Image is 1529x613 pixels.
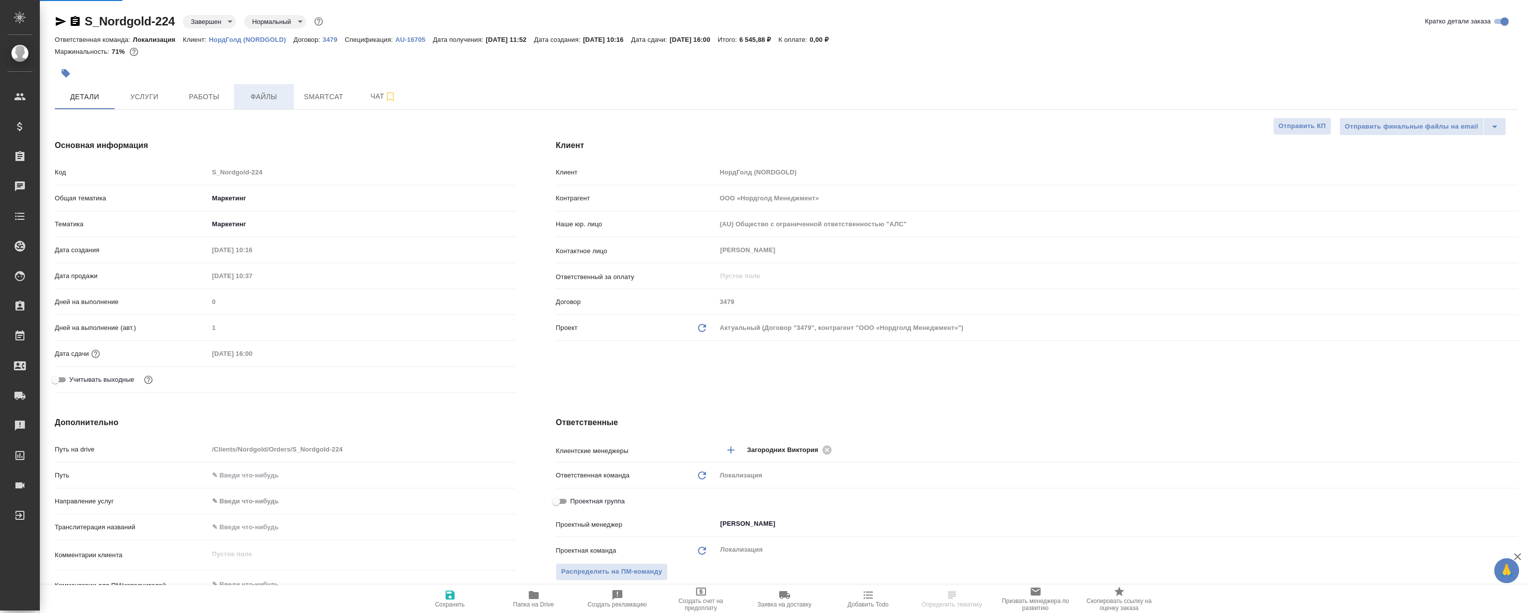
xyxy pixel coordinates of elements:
button: Создать счет на предоплату [659,585,743,613]
p: Путь на drive [55,445,209,455]
p: Дата сдачи: [631,36,669,43]
span: Создать рекламацию [588,601,647,608]
span: Сохранить [435,601,465,608]
button: Папка на Drive [492,585,576,613]
p: Итого: [718,36,739,43]
button: 1562.58 RUB; [127,45,140,58]
p: 0,00 ₽ [810,36,836,43]
button: Добавить Todo [826,585,910,613]
button: 🙏 [1494,558,1519,583]
input: Пустое поле [716,191,1518,205]
p: Комментарии для ПМ/исполнителей [55,581,209,591]
p: Путь [55,470,209,480]
button: Заявка на доставку [743,585,826,613]
p: Направление услуг [55,496,209,506]
span: Кратко детали заказа [1425,16,1491,26]
p: НордГолд (NORDGOLD) [209,36,294,43]
p: 71% [112,48,127,55]
p: Код [55,167,209,177]
span: Определить тематику [922,601,982,608]
div: ✎ Введи что-нибудь [209,493,516,510]
div: Загородних Виктория [747,444,834,456]
span: Добавить Todo [847,601,888,608]
button: Сохранить [408,585,492,613]
p: 3479 [323,36,345,43]
p: Контактное лицо [556,246,716,256]
button: Отправить финальные файлы на email [1339,118,1484,136]
p: Контрагент [556,193,716,203]
span: Детали [61,91,109,103]
p: Наше юр. лицо [556,219,716,229]
h4: Клиент [556,140,1518,152]
p: Дата создания: [534,36,583,43]
p: Договор [556,297,716,307]
p: [DATE] 11:52 [486,36,534,43]
span: Распределить на ПМ-команду [561,566,662,578]
p: Ответственная команда: [55,36,133,43]
p: Проект [556,323,578,333]
div: Маркетинг [209,190,516,207]
span: Учитывать выходные [69,375,134,385]
button: Выбери, если сб и вс нужно считать рабочими днями для выполнения заказа. [142,373,155,386]
button: Нормальный [249,17,294,26]
p: Дата получения: [433,36,485,43]
h4: Дополнительно [55,417,516,429]
p: [DATE] 16:00 [670,36,718,43]
button: Призвать менеджера по развитию [994,585,1077,613]
a: S_Nordgold-224 [85,14,175,28]
span: Проектная группа [570,496,624,506]
p: Комментарии клиента [55,550,209,560]
div: split button [1339,118,1506,136]
input: Пустое поле [209,295,516,309]
div: ✎ Введи что-нибудь [212,496,504,506]
span: Услуги [120,91,168,103]
input: Пустое поле [716,165,1518,179]
span: Отправить финальные файлы на email [1345,121,1478,133]
p: Проектная команда [556,546,616,556]
div: Актуальный (Договор "3479", контрагент "ООО «Нордголд Менеджмент»") [716,319,1518,336]
button: Доп статусы указывают на важность/срочность заказа [312,15,325,28]
h4: Ответственные [556,417,1518,429]
p: Клиентские менеджеры [556,446,716,456]
button: Open [1513,449,1515,451]
span: Отправить КП [1279,121,1326,132]
span: Скопировать ссылку на оценку заказа [1083,598,1155,612]
p: Тематика [55,219,209,229]
p: Ответственный за оплату [556,272,716,282]
input: ✎ Введи что-нибудь [209,520,516,534]
button: Распределить на ПМ-команду [556,563,668,581]
button: Добавить менеджера [719,438,743,462]
div: Локализация [716,467,1518,484]
button: Добавить тэг [55,62,77,84]
button: Создать рекламацию [576,585,659,613]
p: Договор: [293,36,323,43]
div: Маркетинг [209,216,516,233]
p: [DATE] 10:16 [583,36,631,43]
p: Дата продажи [55,271,209,281]
a: 3479 [323,35,345,43]
p: Маржинальность: [55,48,112,55]
button: Open [1513,523,1515,525]
p: Ответственная команда [556,470,629,480]
button: Если добавить услуги и заполнить их объемом, то дата рассчитается автоматически [89,347,102,360]
p: Спецификация: [345,36,395,43]
span: Smartcat [300,91,348,103]
svg: Подписаться [384,91,396,103]
p: К оплате: [779,36,810,43]
button: Скопировать ссылку на оценку заказа [1077,585,1161,613]
p: Дата создания [55,245,209,255]
input: Пустое поле [209,320,516,335]
a: AU-16705 [395,35,433,43]
button: Скопировать ссылку [69,15,81,27]
input: Пустое поле [719,270,1495,282]
p: Клиент [556,167,716,177]
span: В заказе уже есть ответственный ПМ или ПМ группа [556,563,668,581]
p: Общая тематика [55,193,209,203]
span: Создать счет на предоплату [665,598,737,612]
p: Дней на выполнение (авт.) [55,323,209,333]
div: Завершен [244,15,306,28]
input: Пустое поле [209,243,296,257]
input: Пустое поле [716,295,1518,309]
input: Пустое поле [209,165,516,179]
p: Проектный менеджер [556,520,716,530]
